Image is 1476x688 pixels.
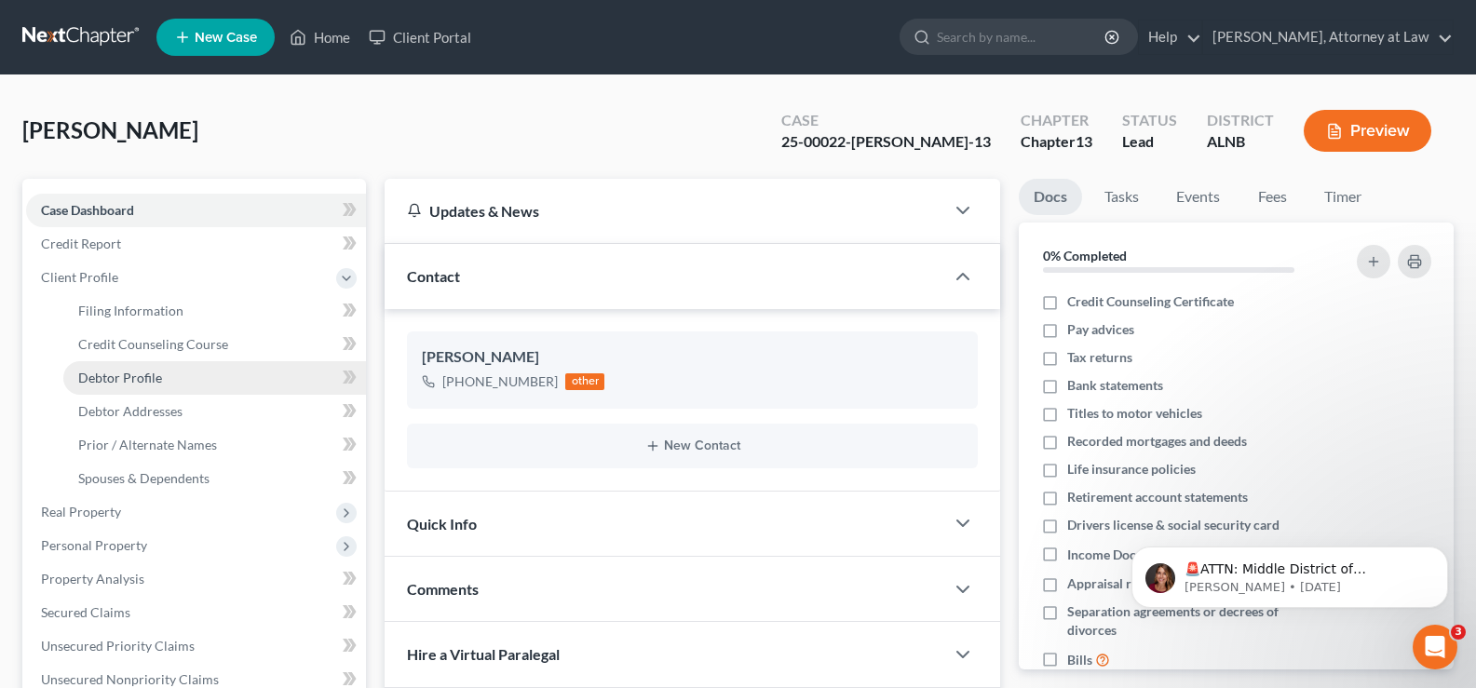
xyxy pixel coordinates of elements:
span: Credit Counseling Course [78,336,228,352]
span: Case Dashboard [41,202,134,218]
button: New Contact [422,438,963,453]
span: Comments [407,580,479,598]
a: Spouses & Dependents [63,462,366,495]
span: Real Property [41,504,121,519]
a: Prior / Alternate Names [63,428,366,462]
span: Secured Claims [41,604,130,620]
a: Docs [1019,179,1082,215]
span: Tax returns [1067,348,1132,367]
span: Appraisal reports [1067,574,1169,593]
span: Unsecured Nonpriority Claims [41,671,219,687]
span: Income Documents [1067,546,1179,564]
span: Life insurance policies [1067,460,1196,479]
span: Client Profile [41,269,118,285]
a: Tasks [1090,179,1154,215]
a: Filing Information [63,294,366,328]
a: Debtor Addresses [63,395,366,428]
span: Debtor Profile [78,370,162,385]
span: Spouses & Dependents [78,470,210,486]
a: Help [1139,20,1201,54]
span: New Case [195,31,257,45]
span: Drivers license & social security card [1067,516,1280,534]
span: Bank statements [1067,376,1163,395]
div: Chapter [1021,131,1092,153]
a: Secured Claims [26,596,366,629]
span: Credit Counseling Certificate [1067,292,1234,311]
span: Bills [1067,651,1092,669]
div: other [565,373,604,390]
input: Search by name... [937,20,1107,54]
div: ALNB [1207,131,1274,153]
div: 25-00022-[PERSON_NAME]-13 [781,131,991,153]
span: Contact [407,267,460,285]
a: Property Analysis [26,562,366,596]
span: Quick Info [407,515,477,533]
a: Fees [1242,179,1302,215]
a: Case Dashboard [26,194,366,227]
span: Hire a Virtual Paralegal [407,645,560,663]
span: Credit Report [41,236,121,251]
strong: 0% Completed [1043,248,1127,263]
div: [PHONE_NUMBER] [442,372,558,391]
span: Personal Property [41,537,147,553]
div: Updates & News [407,201,922,221]
a: Home [280,20,359,54]
span: Retirement account statements [1067,488,1248,506]
a: Events [1161,179,1235,215]
a: Debtor Profile [63,361,366,395]
a: Credit Report [26,227,366,261]
div: Chapter [1021,110,1092,131]
span: Debtor Addresses [78,403,183,419]
span: Pay advices [1067,320,1134,339]
a: Client Portal [359,20,481,54]
span: [PERSON_NAME] [22,116,198,143]
span: 13 [1076,132,1092,150]
a: Unsecured Priority Claims [26,629,366,663]
div: [PERSON_NAME] [422,346,963,369]
span: Prior / Alternate Names [78,437,217,452]
div: Case [781,110,991,131]
a: [PERSON_NAME], Attorney at Law [1203,20,1453,54]
span: Unsecured Priority Claims [41,638,195,654]
span: Property Analysis [41,571,144,587]
div: Status [1122,110,1177,131]
a: Timer [1309,179,1376,215]
iframe: Intercom notifications message [1104,507,1476,638]
span: 3 [1451,625,1466,640]
button: Preview [1304,110,1431,152]
div: Lead [1122,131,1177,153]
span: Titles to motor vehicles [1067,404,1202,423]
iframe: Intercom live chat [1413,625,1457,669]
div: District [1207,110,1274,131]
a: Credit Counseling Course [63,328,366,361]
span: Recorded mortgages and deeds [1067,432,1247,451]
span: Separation agreements or decrees of divorces [1067,602,1329,640]
span: Filing Information [78,303,183,318]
